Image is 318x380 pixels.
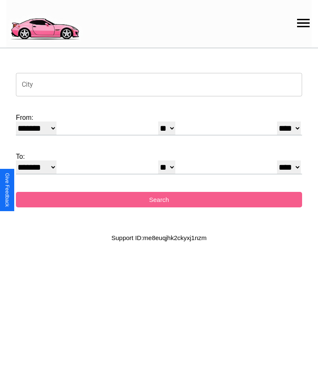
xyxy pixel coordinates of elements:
label: To: [16,153,302,160]
div: Give Feedback [4,173,10,207]
img: logo [6,4,83,42]
p: Support ID: me8euqjhk2ckyxj1nzm [111,232,207,243]
label: From: [16,114,302,121]
button: Search [16,192,302,207]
